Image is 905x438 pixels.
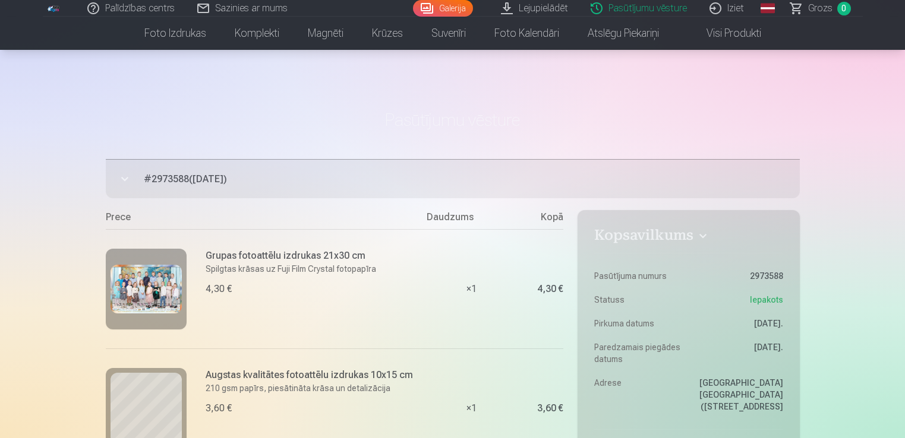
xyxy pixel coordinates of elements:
[417,17,480,50] a: Suvenīri
[294,17,358,50] a: Magnēti
[537,285,563,293] div: 4,30 €
[594,294,683,306] dt: Statuss
[594,377,683,412] dt: Adrese
[206,368,413,382] h6: Augstas kvalitātes fotoattēlu izdrukas 10x15 cm
[695,341,783,365] dd: [DATE].
[206,263,376,275] p: Spilgtas krāsas uz Fuji Film Crystal fotopapīra
[594,270,683,282] dt: Pasūtījuma numurs
[130,17,220,50] a: Foto izdrukas
[695,377,783,412] dd: [GEOGRAPHIC_DATA] [GEOGRAPHIC_DATA] ([STREET_ADDRESS]
[427,229,516,348] div: × 1
[358,17,417,50] a: Krūzes
[106,159,800,198] button: #2973588([DATE])
[594,227,783,248] button: Kopsavilkums
[106,210,427,229] div: Prece
[695,270,783,282] dd: 2973588
[206,249,376,263] h6: Grupas fotoattēlu izdrukas 21x30 cm
[573,17,673,50] a: Atslēgu piekariņi
[206,401,232,415] div: 3,60 €
[594,341,683,365] dt: Paredzamais piegādes datums
[808,1,833,15] span: Grozs
[673,17,775,50] a: Visi produkti
[220,17,294,50] a: Komplekti
[206,282,232,296] div: 4,30 €
[427,210,516,229] div: Daudzums
[206,382,413,394] p: 210 gsm papīrs, piesātināta krāsa un detalizācija
[750,294,783,306] span: Iepakots
[480,17,573,50] a: Foto kalendāri
[594,318,683,329] dt: Pirkuma datums
[48,5,61,12] img: /fa1
[695,318,783,329] dd: [DATE].
[144,172,800,186] span: # 2973588 ( [DATE] )
[516,210,563,229] div: Kopā
[106,109,800,131] h1: Pasūtījumu vēsture
[837,2,851,15] span: 0
[537,405,563,412] div: 3,60 €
